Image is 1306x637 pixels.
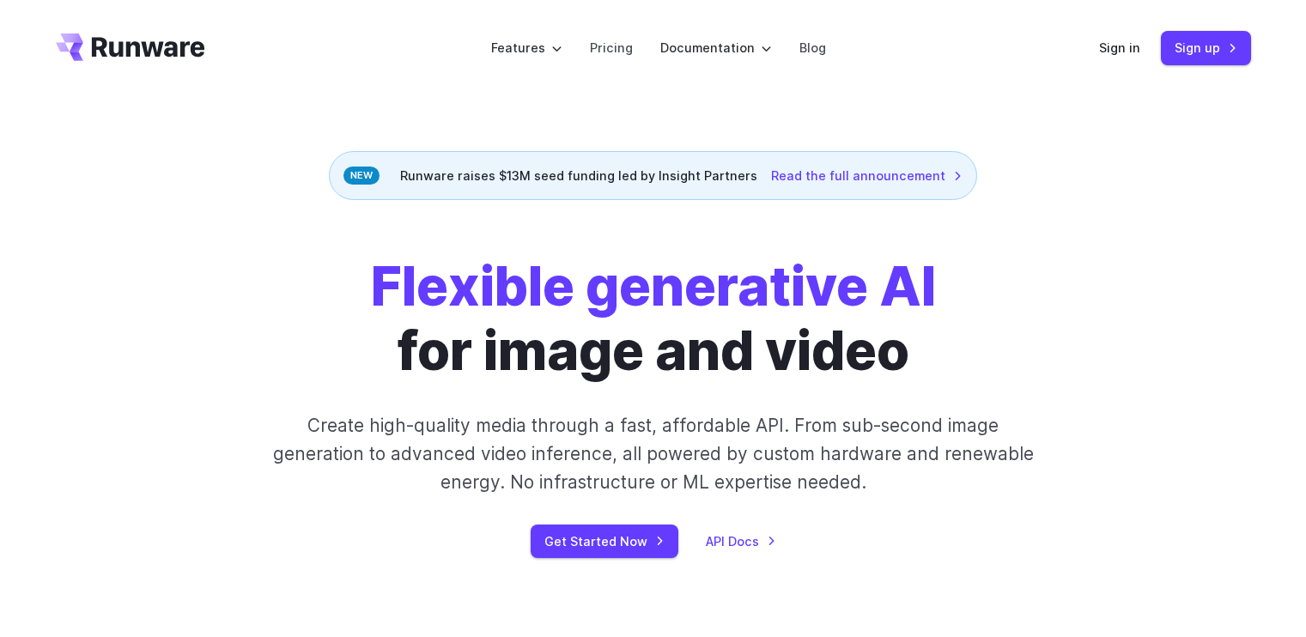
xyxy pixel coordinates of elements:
a: Blog [799,38,826,58]
strong: Flexible generative AI [371,254,936,318]
a: Pricing [590,38,633,58]
div: Runware raises $13M seed funding led by Insight Partners [329,151,977,200]
label: Features [491,38,562,58]
a: Get Started Now [531,525,678,558]
label: Documentation [660,38,772,58]
a: API Docs [706,531,776,551]
a: Go to / [56,33,205,61]
h1: for image and video [371,255,936,384]
a: Sign in [1099,38,1140,58]
a: Read the full announcement [771,166,963,185]
p: Create high-quality media through a fast, affordable API. From sub-second image generation to adv... [270,411,1036,497]
a: Sign up [1161,31,1251,64]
